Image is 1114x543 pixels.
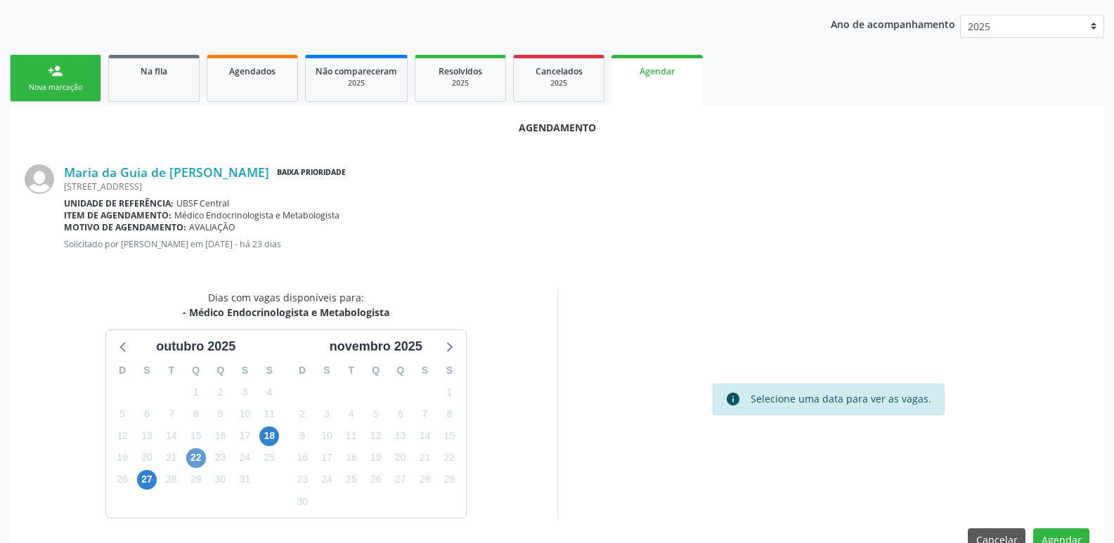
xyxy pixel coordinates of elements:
div: D [290,360,315,381]
span: terça-feira, 28 de outubro de 2025 [162,470,181,490]
div: [STREET_ADDRESS] [64,181,1089,192]
div: Selecione uma data para ver as vagas. [751,391,931,407]
div: outubro 2025 [150,337,241,356]
span: terça-feira, 21 de outubro de 2025 [162,448,181,468]
span: terça-feira, 7 de outubro de 2025 [162,404,181,424]
span: segunda-feira, 3 de novembro de 2025 [317,404,337,424]
div: T [159,360,183,381]
div: person_add [48,63,63,79]
div: Agendamento [25,120,1089,135]
span: segunda-feira, 13 de outubro de 2025 [137,426,157,446]
span: terça-feira, 11 de novembro de 2025 [342,426,361,446]
span: domingo, 12 de outubro de 2025 [112,426,132,446]
div: 2025 [425,78,496,89]
span: domingo, 23 de novembro de 2025 [292,470,312,490]
b: Unidade de referência: [64,197,174,209]
div: S [413,360,437,381]
span: sábado, 4 de outubro de 2025 [259,382,279,402]
span: sábado, 22 de novembro de 2025 [439,448,459,468]
div: S [257,360,282,381]
div: D [110,360,135,381]
span: quarta-feira, 29 de outubro de 2025 [186,470,206,490]
span: segunda-feira, 17 de novembro de 2025 [317,448,337,468]
span: segunda-feira, 24 de novembro de 2025 [317,470,337,490]
span: Resolvidos [439,65,482,77]
div: - Médico Endocrinologista e Metabologista [183,305,389,320]
p: Solicitado por [PERSON_NAME] em [DATE] - há 23 dias [64,238,1089,250]
a: Maria da Guia de [PERSON_NAME] [64,164,269,180]
span: Na fila [141,65,167,77]
span: sábado, 15 de novembro de 2025 [439,426,459,446]
span: segunda-feira, 27 de outubro de 2025 [137,470,157,490]
div: S [233,360,257,381]
b: Item de agendamento: [64,209,171,221]
div: 2025 [524,78,594,89]
span: Cancelados [536,65,583,77]
span: quinta-feira, 20 de novembro de 2025 [391,448,410,468]
div: S [437,360,462,381]
span: sexta-feira, 24 de outubro de 2025 [235,448,254,468]
div: Q [208,360,233,381]
span: quinta-feira, 16 de outubro de 2025 [211,426,231,446]
span: AVALIAÇÃO [189,221,235,233]
span: sábado, 8 de novembro de 2025 [439,404,459,424]
span: sábado, 29 de novembro de 2025 [439,470,459,490]
span: UBSF Central [176,197,229,209]
span: domingo, 5 de outubro de 2025 [112,404,132,424]
div: novembro 2025 [324,337,428,356]
span: sexta-feira, 7 de novembro de 2025 [415,404,434,424]
span: sexta-feira, 10 de outubro de 2025 [235,404,254,424]
span: terça-feira, 4 de novembro de 2025 [342,404,361,424]
div: Nova marcação [20,82,91,93]
span: segunda-feira, 6 de outubro de 2025 [137,404,157,424]
img: img [25,164,54,194]
i: info [725,391,741,407]
span: terça-feira, 14 de outubro de 2025 [162,426,181,446]
span: domingo, 19 de outubro de 2025 [112,448,132,468]
div: S [315,360,339,381]
span: quarta-feira, 12 de novembro de 2025 [366,426,386,446]
span: terça-feira, 25 de novembro de 2025 [342,470,361,490]
span: Agendados [229,65,276,77]
div: S [135,360,160,381]
span: quarta-feira, 5 de novembro de 2025 [366,404,386,424]
span: Agendar [640,65,675,77]
div: Dias com vagas disponíveis para: [183,290,389,320]
span: quinta-feira, 6 de novembro de 2025 [391,404,410,424]
span: domingo, 2 de novembro de 2025 [292,404,312,424]
span: quarta-feira, 22 de outubro de 2025 [186,448,206,468]
span: domingo, 26 de outubro de 2025 [112,470,132,490]
span: quarta-feira, 1 de outubro de 2025 [186,382,206,402]
div: Q [363,360,388,381]
span: domingo, 16 de novembro de 2025 [292,448,312,468]
span: quinta-feira, 23 de outubro de 2025 [211,448,231,468]
span: sábado, 1 de novembro de 2025 [439,382,459,402]
span: sexta-feira, 21 de novembro de 2025 [415,448,434,468]
span: sexta-feira, 14 de novembro de 2025 [415,426,434,446]
span: quinta-feira, 9 de outubro de 2025 [211,404,231,424]
span: Baixa Prioridade [274,165,349,180]
span: quarta-feira, 8 de outubro de 2025 [186,404,206,424]
b: Motivo de agendamento: [64,221,186,233]
span: segunda-feira, 20 de outubro de 2025 [137,448,157,468]
span: quarta-feira, 26 de novembro de 2025 [366,470,386,490]
span: sexta-feira, 3 de outubro de 2025 [235,382,254,402]
span: quinta-feira, 27 de novembro de 2025 [391,470,410,490]
p: Ano de acompanhamento [831,15,955,32]
span: Médico Endocrinologista e Metabologista [174,209,339,221]
span: domingo, 30 de novembro de 2025 [292,492,312,511]
span: quarta-feira, 15 de outubro de 2025 [186,426,206,446]
div: 2025 [316,78,397,89]
span: quinta-feira, 13 de novembro de 2025 [391,426,410,446]
div: T [339,360,363,381]
span: segunda-feira, 10 de novembro de 2025 [317,426,337,446]
span: sexta-feira, 28 de novembro de 2025 [415,470,434,490]
span: quarta-feira, 19 de novembro de 2025 [366,448,386,468]
div: Q [183,360,208,381]
span: quinta-feira, 30 de outubro de 2025 [211,470,231,490]
span: sábado, 25 de outubro de 2025 [259,448,279,468]
span: sexta-feira, 31 de outubro de 2025 [235,470,254,490]
span: Não compareceram [316,65,397,77]
span: quinta-feira, 2 de outubro de 2025 [211,382,231,402]
span: sexta-feira, 17 de outubro de 2025 [235,426,254,446]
